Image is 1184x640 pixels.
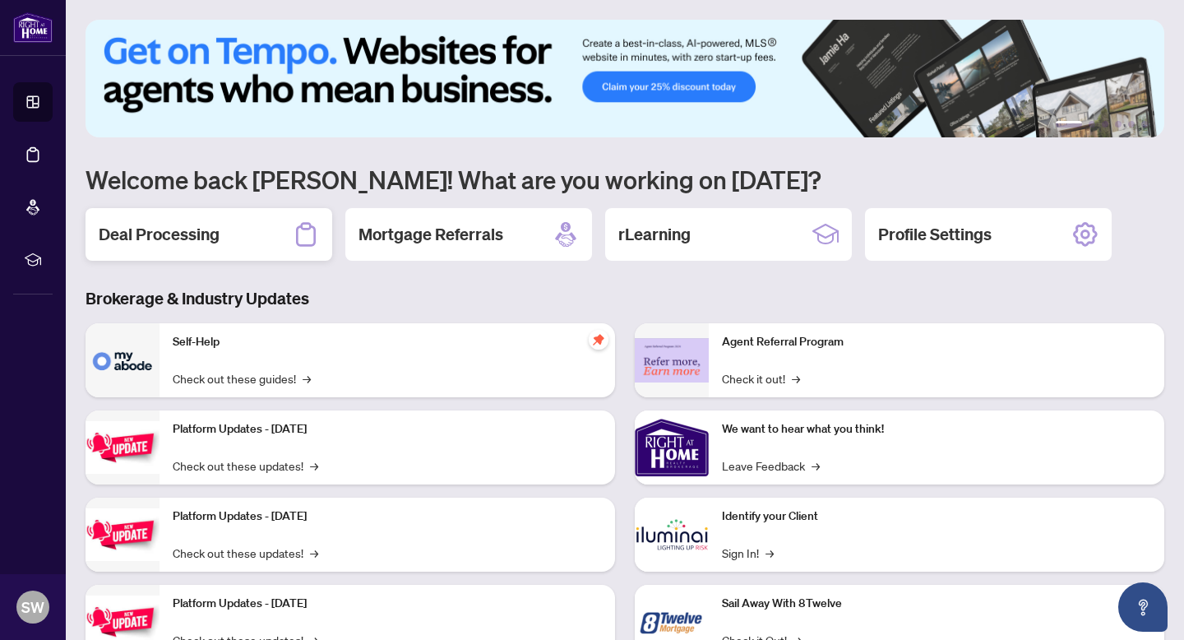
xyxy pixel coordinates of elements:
[358,223,503,246] h2: Mortgage Referrals
[310,457,318,475] span: →
[86,20,1164,137] img: Slide 0
[1141,121,1148,128] button: 6
[635,410,709,485] img: We want to hear what you think!
[13,12,53,43] img: logo
[1102,121,1108,128] button: 3
[86,421,160,473] img: Platform Updates - July 21, 2025
[589,330,608,350] span: pushpin
[173,508,602,526] p: Platform Updates - [DATE]
[173,333,602,351] p: Self-Help
[1118,582,1168,632] button: Open asap
[635,498,709,572] img: Identify your Client
[618,223,691,246] h2: rLearning
[99,223,220,246] h2: Deal Processing
[1128,121,1135,128] button: 5
[86,323,160,397] img: Self-Help
[722,595,1151,613] p: Sail Away With 8Twelve
[722,369,800,387] a: Check it out!→
[303,369,311,387] span: →
[722,420,1151,438] p: We want to hear what you think!
[722,457,820,475] a: Leave Feedback→
[173,595,602,613] p: Platform Updates - [DATE]
[86,164,1164,195] h1: Welcome back [PERSON_NAME]! What are you working on [DATE]?
[310,544,318,562] span: →
[812,457,820,475] span: →
[86,287,1164,310] h3: Brokerage & Industry Updates
[173,420,602,438] p: Platform Updates - [DATE]
[173,369,311,387] a: Check out these guides!→
[722,544,774,562] a: Sign In!→
[765,544,774,562] span: →
[173,457,318,475] a: Check out these updates!→
[792,369,800,387] span: →
[1115,121,1122,128] button: 4
[878,223,992,246] h2: Profile Settings
[635,338,709,383] img: Agent Referral Program
[722,508,1151,526] p: Identify your Client
[1056,121,1082,128] button: 1
[86,508,160,560] img: Platform Updates - July 8, 2025
[1089,121,1095,128] button: 2
[722,333,1151,351] p: Agent Referral Program
[21,596,44,619] span: SW
[173,544,318,562] a: Check out these updates!→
